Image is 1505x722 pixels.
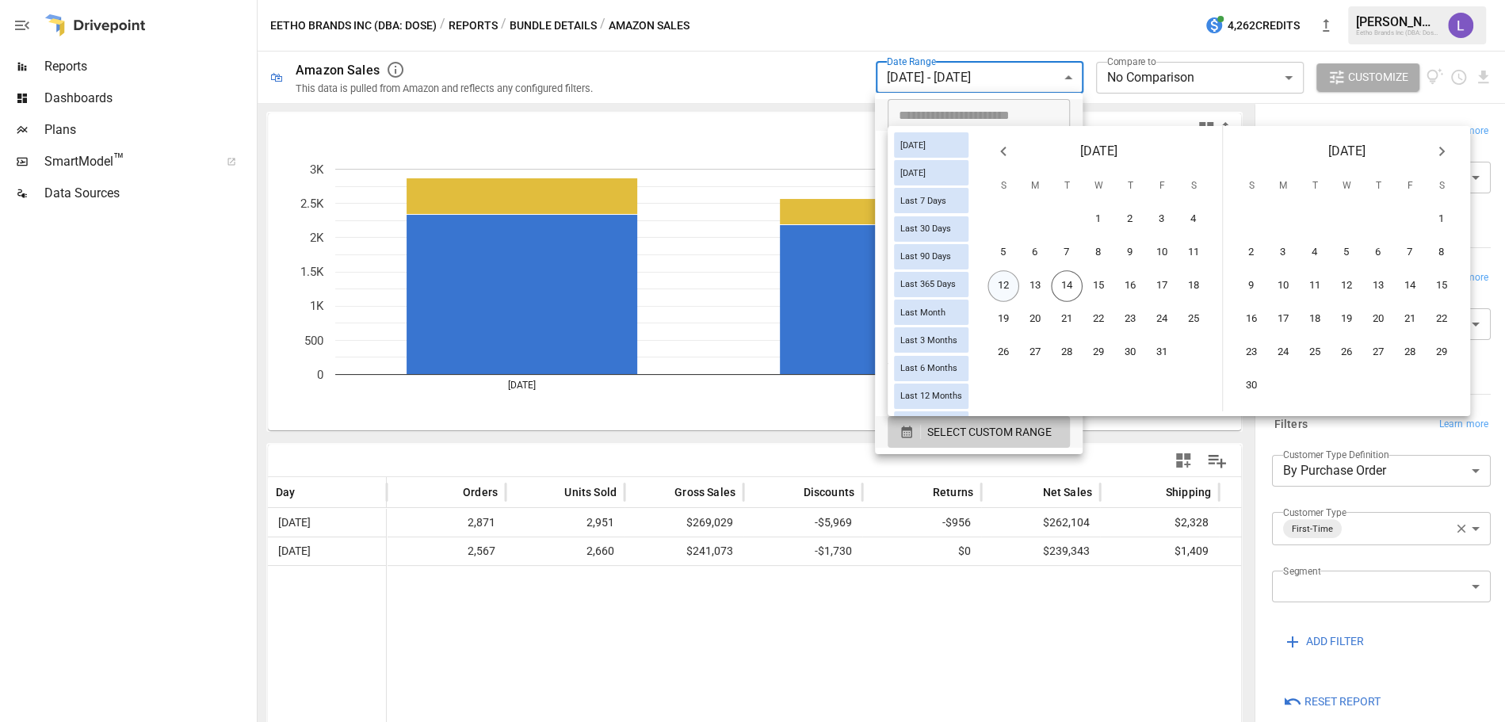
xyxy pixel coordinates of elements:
button: 10 [1267,270,1299,302]
button: 3 [1267,237,1299,269]
button: 18 [1178,270,1209,302]
button: 19 [987,304,1019,335]
button: 29 [1426,337,1457,369]
span: Wednesday [1332,170,1361,202]
li: Month to Date [875,321,1083,353]
div: Last Month [894,300,968,325]
li: Last 3 Months [875,226,1083,258]
button: 27 [1362,337,1394,369]
button: 19 [1331,304,1362,335]
span: [DATE] [1080,140,1117,162]
div: Last 90 Days [894,244,968,269]
button: 18 [1299,304,1331,335]
span: Sunday [989,170,1018,202]
li: Last 30 Days [875,194,1083,226]
span: Last 12 Months [894,391,968,401]
div: Last 7 Days [894,188,968,213]
button: 5 [1331,237,1362,269]
button: 17 [1146,270,1178,302]
button: 4 [1299,237,1331,269]
span: [DATE] [1328,140,1366,162]
span: Sunday [1237,170,1266,202]
button: 1 [1083,204,1114,235]
span: Last 30 Days [894,223,957,234]
button: 6 [1362,237,1394,269]
button: 22 [1083,304,1114,335]
span: Last 7 Days [894,196,953,206]
button: 21 [1051,304,1083,335]
button: 11 [1299,270,1331,302]
span: Tuesday [1301,170,1329,202]
button: 10 [1146,237,1178,269]
li: [DATE] [875,131,1083,162]
button: 25 [1178,304,1209,335]
button: 12 [1331,270,1362,302]
button: 13 [1362,270,1394,302]
button: 26 [1331,337,1362,369]
button: 14 [1394,270,1426,302]
button: 22 [1426,304,1457,335]
button: 11 [1178,237,1209,269]
span: Last 90 Days [894,251,957,262]
button: 1 [1426,204,1457,235]
button: 13 [1019,270,1051,302]
button: 16 [1114,270,1146,302]
button: 15 [1083,270,1114,302]
span: Tuesday [1052,170,1081,202]
span: [DATE] [894,168,932,178]
button: 24 [1146,304,1178,335]
button: 7 [1051,237,1083,269]
button: 25 [1299,337,1331,369]
div: Last 6 Months [894,356,968,381]
button: Next month [1426,136,1457,167]
span: Last 6 Months [894,363,964,373]
span: Last 365 Days [894,279,962,289]
span: Last Month [894,308,952,318]
div: Last 12 Months [894,384,968,409]
button: 26 [987,337,1019,369]
button: 24 [1267,337,1299,369]
span: [DATE] [894,140,932,151]
button: 31 [1146,337,1178,369]
button: 27 [1019,337,1051,369]
button: 29 [1083,337,1114,369]
li: This Quarter [875,353,1083,384]
span: Wednesday [1084,170,1113,202]
div: Last 30 Days [894,216,968,242]
button: 23 [1114,304,1146,335]
button: 15 [1426,270,1457,302]
button: 4 [1178,204,1209,235]
button: SELECT CUSTOM RANGE [888,416,1070,448]
button: 8 [1083,237,1114,269]
span: Friday [1148,170,1176,202]
button: 28 [1394,337,1426,369]
button: 23 [1236,337,1267,369]
span: Saturday [1427,170,1456,202]
button: 14 [1051,270,1083,302]
div: [DATE] [894,132,968,158]
button: 17 [1267,304,1299,335]
button: 8 [1426,237,1457,269]
button: 28 [1051,337,1083,369]
span: Thursday [1364,170,1392,202]
span: Monday [1021,170,1049,202]
button: 12 [987,270,1019,302]
button: 6 [1019,237,1051,269]
li: Last 7 Days [875,162,1083,194]
button: 30 [1236,370,1267,402]
span: Friday [1396,170,1424,202]
span: SELECT CUSTOM RANGE [927,422,1052,442]
button: 9 [1114,237,1146,269]
span: Thursday [1116,170,1144,202]
button: 2 [1114,204,1146,235]
button: 20 [1362,304,1394,335]
button: 20 [1019,304,1051,335]
button: 3 [1146,204,1178,235]
li: Last 12 Months [875,289,1083,321]
div: Last Year [894,411,968,437]
div: Last 3 Months [894,327,968,353]
div: [DATE] [894,160,968,185]
li: Last 6 Months [875,258,1083,289]
button: 2 [1236,237,1267,269]
button: 7 [1394,237,1426,269]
